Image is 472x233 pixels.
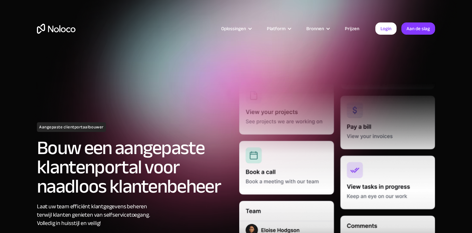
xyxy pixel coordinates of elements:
[221,24,246,33] font: Oplossingen
[406,24,430,33] font: Aan de slag
[337,24,367,33] a: Prijzen
[213,24,259,33] div: Oplossingen
[375,22,397,35] a: Login
[401,22,435,35] a: Aan de slag
[345,24,359,33] font: Prijzen
[37,201,147,212] font: Laat uw team efficiënt klantgegevens beheren
[37,218,101,229] font: Volledig in huisstijl en veilig!
[39,123,104,131] font: Aangepaste clientportaalbouwer
[380,24,391,33] font: Login
[259,24,298,33] div: Platform
[37,210,150,220] font: terwijl klanten genieten van selfservicetoegang.
[306,24,324,33] font: Bronnen
[298,24,337,33] div: Bronnen
[37,130,221,204] font: Bouw een aangepaste klantenportal voor naadloos klantenbeheer
[267,24,285,33] font: Platform
[37,24,75,34] a: thuis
